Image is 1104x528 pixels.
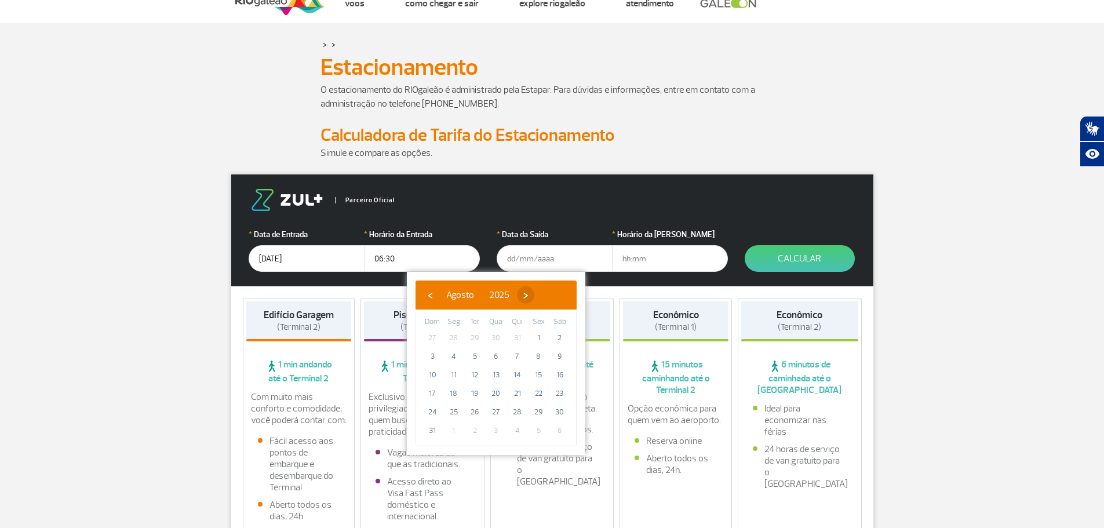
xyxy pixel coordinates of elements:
[407,272,585,455] bs-datepicker-container: calendar
[612,245,728,272] input: hh:mm
[1080,116,1104,167] div: Plugin de acessibilidade da Hand Talk.
[497,228,613,241] label: Data da Saída
[482,286,517,304] button: 2025
[364,359,481,384] span: 1 min andando até o Terminal 2
[444,347,463,366] span: 4
[507,316,528,329] th: weekday
[335,197,395,203] span: Parceiro Oficial
[551,366,569,384] span: 16
[505,441,599,487] li: 24 horas de serviço de van gratuito para o [GEOGRAPHIC_DATA]
[529,384,548,403] span: 22
[422,316,443,329] th: weekday
[508,329,527,347] span: 31
[423,384,442,403] span: 17
[489,289,509,301] span: 2025
[753,403,847,438] li: Ideal para economizar nas férias
[465,347,484,366] span: 5
[486,316,507,329] th: weekday
[423,366,442,384] span: 10
[528,316,549,329] th: weekday
[508,421,527,440] span: 4
[529,421,548,440] span: 5
[753,443,847,490] li: 24 horas de serviço de van gratuito para o [GEOGRAPHIC_DATA]
[1080,141,1104,167] button: Abrir recursos assistivos.
[439,286,482,304] button: Agosto
[376,447,469,470] li: Vagas maiores do que as tradicionais.
[1080,116,1104,141] button: Abrir tradutor de língua de sinais.
[364,228,480,241] label: Horário da Entrada
[323,38,327,51] a: >
[249,189,325,211] img: logo-zul.png
[331,38,336,51] a: >
[508,403,527,421] span: 28
[444,329,463,347] span: 28
[628,403,724,426] p: Opção econômica para quem vem ao aeroporto.
[551,384,569,403] span: 23
[444,366,463,384] span: 11
[320,125,784,146] h2: Calculadora de Tarifa do Estacionamento
[487,421,505,440] span: 3
[778,322,821,333] span: (Terminal 2)
[443,316,465,329] th: weekday
[465,329,484,347] span: 29
[653,309,699,321] strong: Econômico
[529,329,548,347] span: 1
[249,245,365,272] input: dd/mm/aaaa
[446,289,474,301] span: Agosto
[400,322,444,333] span: (Terminal 2)
[551,403,569,421] span: 30
[549,316,570,329] th: weekday
[529,347,548,366] span: 8
[517,286,534,304] span: ›
[745,245,855,272] button: Calcular
[246,359,352,384] span: 1 min andando até o Terminal 2
[551,329,569,347] span: 2
[551,347,569,366] span: 9
[444,384,463,403] span: 18
[369,391,476,438] p: Exclusivo, com localização privilegiada e ideal para quem busca conforto e praticidade.
[320,146,784,160] p: Simule e compare as opções.
[444,403,463,421] span: 25
[741,359,858,396] span: 6 minutos de caminhada até o [GEOGRAPHIC_DATA]
[320,83,784,111] p: O estacionamento do RIOgaleão é administrado pela Estapar. Para dúvidas e informações, entre em c...
[421,287,534,299] bs-datepicker-navigation-view: ​ ​ ​
[465,421,484,440] span: 2
[623,359,728,396] span: 15 minutos caminhando até o Terminal 2
[635,453,717,476] li: Aberto todos os dias, 24h.
[258,499,340,522] li: Aberto todos os dias, 24h
[423,403,442,421] span: 24
[497,245,613,272] input: dd/mm/aaaa
[551,421,569,440] span: 6
[487,384,505,403] span: 20
[655,322,697,333] span: (Terminal 1)
[423,347,442,366] span: 3
[635,435,717,447] li: Reserva online
[508,384,527,403] span: 21
[487,347,505,366] span: 6
[249,228,365,241] label: Data de Entrada
[777,309,822,321] strong: Econômico
[444,421,463,440] span: 1
[465,384,484,403] span: 19
[264,309,334,321] strong: Edifício Garagem
[529,366,548,384] span: 15
[421,286,439,304] button: ‹
[465,403,484,421] span: 26
[464,316,486,329] th: weekday
[258,435,340,493] li: Fácil acesso aos pontos de embarque e desembarque do Terminal
[487,403,505,421] span: 27
[393,309,451,321] strong: Piso Premium
[508,366,527,384] span: 14
[251,391,347,426] p: Com muito mais conforto e comodidade, você poderá contar com:
[364,245,480,272] input: hh:mm
[465,366,484,384] span: 12
[320,57,784,77] h1: Estacionamento
[423,421,442,440] span: 31
[529,403,548,421] span: 29
[612,228,728,241] label: Horário da [PERSON_NAME]
[508,347,527,366] span: 7
[277,322,320,333] span: (Terminal 2)
[487,329,505,347] span: 30
[487,366,505,384] span: 13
